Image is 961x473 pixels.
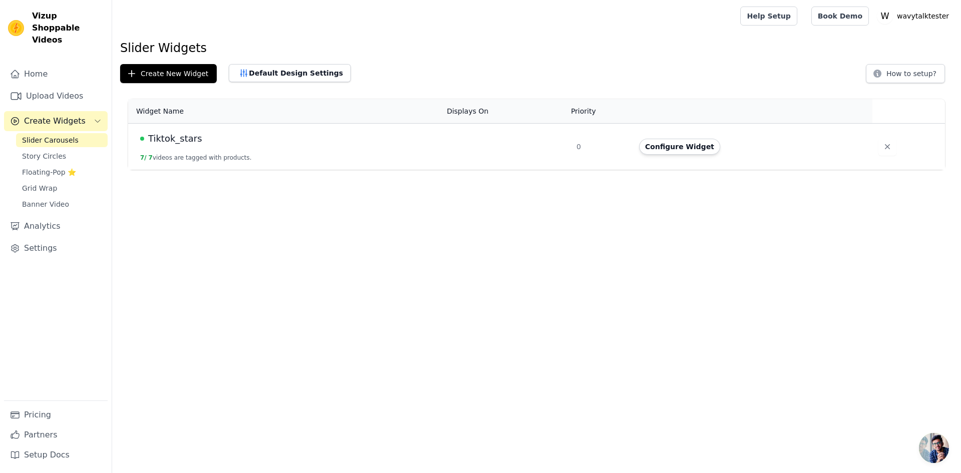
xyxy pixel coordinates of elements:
text: W [881,11,889,21]
a: Floating-Pop ⭐ [16,165,108,179]
a: Banner Video [16,197,108,211]
a: How to setup? [866,71,945,81]
img: Vizup [8,20,24,36]
span: Slider Carousels [22,135,79,145]
th: Widget Name [128,99,441,124]
span: Banner Video [22,199,69,209]
button: Delete widget [878,138,896,156]
a: Open chat [919,433,949,463]
button: Configure Widget [639,139,720,155]
a: Analytics [4,216,108,236]
span: 7 [149,154,153,161]
td: 0 [571,124,633,170]
span: Tiktok_stars [148,132,202,146]
a: Settings [4,238,108,258]
a: Help Setup [740,7,797,26]
a: Home [4,64,108,84]
button: Create Widgets [4,111,108,131]
a: Pricing [4,405,108,425]
a: Partners [4,425,108,445]
a: Story Circles [16,149,108,163]
span: Grid Wrap [22,183,57,193]
span: Live Published [140,137,144,141]
button: 7/ 7videos are tagged with products. [140,154,252,162]
button: Create New Widget [120,64,217,83]
a: Grid Wrap [16,181,108,195]
a: Slider Carousels [16,133,108,147]
span: Story Circles [22,151,66,161]
a: Upload Videos [4,86,108,106]
button: Default Design Settings [229,64,351,82]
a: Book Demo [811,7,869,26]
p: wavytalktester [893,7,953,25]
th: Priority [571,99,633,124]
button: W wavytalktester [877,7,953,25]
th: Displays On [441,99,571,124]
span: Vizup Shoppable Videos [32,10,104,46]
a: Setup Docs [4,445,108,465]
span: Floating-Pop ⭐ [22,167,76,177]
h1: Slider Widgets [120,40,953,56]
span: Create Widgets [24,115,86,127]
button: How to setup? [866,64,945,83]
span: 7 / [140,154,147,161]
